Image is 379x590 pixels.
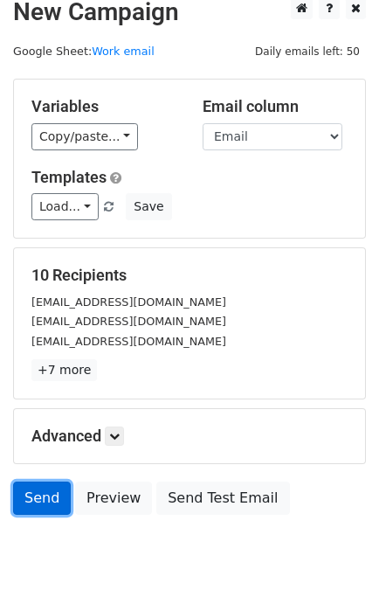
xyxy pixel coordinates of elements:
[31,315,226,328] small: [EMAIL_ADDRESS][DOMAIN_NAME]
[75,482,152,515] a: Preview
[31,97,176,116] h5: Variables
[249,42,366,61] span: Daily emails left: 50
[126,193,171,220] button: Save
[13,482,71,515] a: Send
[156,482,289,515] a: Send Test Email
[31,295,226,309] small: [EMAIL_ADDRESS][DOMAIN_NAME]
[31,266,348,285] h5: 10 Recipients
[31,193,99,220] a: Load...
[31,168,107,186] a: Templates
[92,45,155,58] a: Work email
[31,123,138,150] a: Copy/paste...
[31,335,226,348] small: [EMAIL_ADDRESS][DOMAIN_NAME]
[31,359,97,381] a: +7 more
[13,45,155,58] small: Google Sheet:
[249,45,366,58] a: Daily emails left: 50
[292,506,379,590] iframe: Chat Widget
[31,427,348,446] h5: Advanced
[203,97,348,116] h5: Email column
